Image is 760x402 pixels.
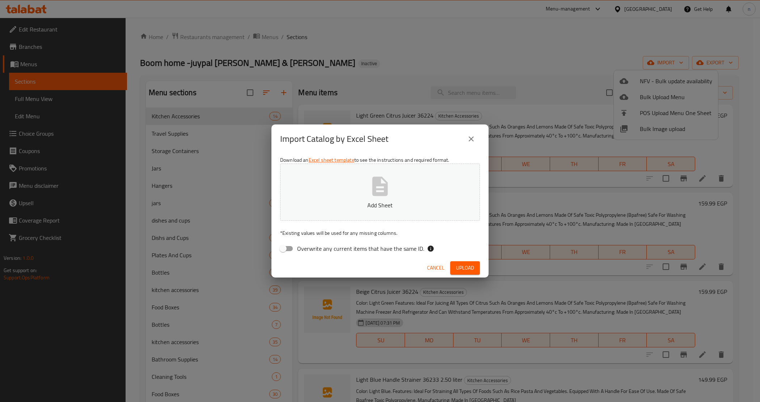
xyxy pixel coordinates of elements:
[291,201,469,210] p: Add Sheet
[297,244,424,253] span: Overwrite any current items that have the same ID.
[424,261,447,275] button: Cancel
[271,153,489,258] div: Download an to see the instructions and required format.
[463,130,480,148] button: close
[280,229,480,237] p: Existing values will be used for any missing columns.
[456,263,474,272] span: Upload
[427,245,434,252] svg: If the overwrite option isn't selected, then the items that match an existing ID will be ignored ...
[280,164,480,221] button: Add Sheet
[309,155,354,165] a: Excel sheet template
[280,133,388,145] h2: Import Catalog by Excel Sheet
[427,263,444,272] span: Cancel
[450,261,480,275] button: Upload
